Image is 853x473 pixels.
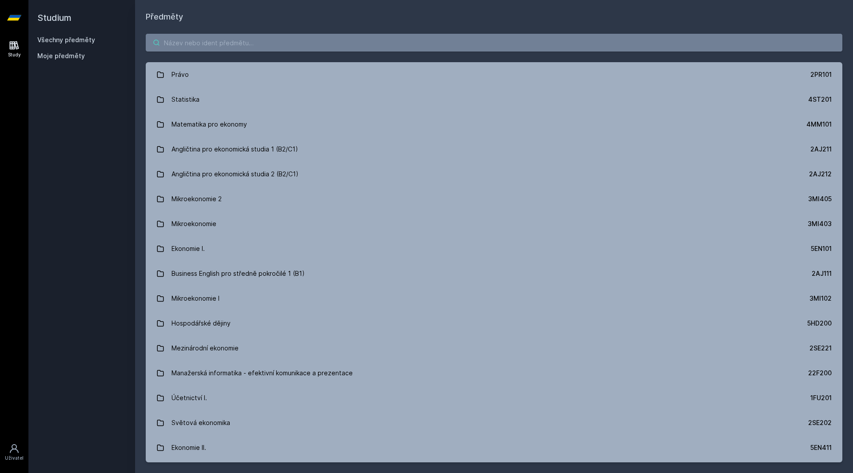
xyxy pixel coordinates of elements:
div: Mikroekonomie [171,215,216,233]
div: 5HD200 [807,319,832,328]
div: Angličtina pro ekonomická studia 1 (B2/C1) [171,140,298,158]
div: 2PR101 [810,70,832,79]
div: Mezinárodní ekonomie [171,339,239,357]
div: Matematika pro ekonomy [171,115,247,133]
div: Ekonomie I. [171,240,205,258]
div: 1FU201 [810,394,832,402]
a: Světová ekonomika 2SE202 [146,410,842,435]
div: Mikroekonomie I [171,290,219,307]
a: Právo 2PR101 [146,62,842,87]
div: Angličtina pro ekonomická studia 2 (B2/C1) [171,165,299,183]
div: Study [8,52,21,58]
a: Business English pro středně pokročilé 1 (B1) 2AJ111 [146,261,842,286]
div: 4ST201 [808,95,832,104]
a: Matematika pro ekonomy 4MM101 [146,112,842,137]
a: Účetnictví I. 1FU201 [146,386,842,410]
div: 2AJ211 [810,145,832,154]
div: 3MI405 [808,195,832,203]
div: Právo [171,66,189,83]
a: Manažerská informatika - efektivní komunikace a prezentace 22F200 [146,361,842,386]
a: Angličtina pro ekonomická studia 2 (B2/C1) 2AJ212 [146,162,842,187]
div: 5EN411 [810,443,832,452]
div: Hospodářské dějiny [171,314,231,332]
div: 2AJ212 [809,170,832,179]
div: 2SE221 [809,344,832,353]
a: Ekonomie I. 5EN101 [146,236,842,261]
div: 4MM101 [806,120,832,129]
div: 22F200 [808,369,832,378]
div: 3MI102 [809,294,832,303]
a: Angličtina pro ekonomická studia 1 (B2/C1) 2AJ211 [146,137,842,162]
h1: Předměty [146,11,842,23]
a: Hospodářské dějiny 5HD200 [146,311,842,336]
a: Ekonomie II. 5EN411 [146,435,842,460]
div: Ekonomie II. [171,439,206,457]
div: 5EN101 [811,244,832,253]
div: Business English pro středně pokročilé 1 (B1) [171,265,305,282]
div: 2AJ111 [812,269,832,278]
div: 3MI403 [808,219,832,228]
div: Účetnictví I. [171,389,207,407]
div: Manažerská informatika - efektivní komunikace a prezentace [171,364,353,382]
a: Statistika 4ST201 [146,87,842,112]
a: Study [2,36,27,63]
span: Moje předměty [37,52,85,60]
div: Světová ekonomika [171,414,230,432]
div: 2SE202 [808,418,832,427]
a: Mezinárodní ekonomie 2SE221 [146,336,842,361]
a: Mikroekonomie 2 3MI405 [146,187,842,211]
input: Název nebo ident předmětu… [146,34,842,52]
div: Statistika [171,91,199,108]
a: Mikroekonomie I 3MI102 [146,286,842,311]
a: Mikroekonomie 3MI403 [146,211,842,236]
div: Mikroekonomie 2 [171,190,222,208]
div: Uživatel [5,455,24,461]
a: Všechny předměty [37,36,95,44]
a: Uživatel [2,439,27,466]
